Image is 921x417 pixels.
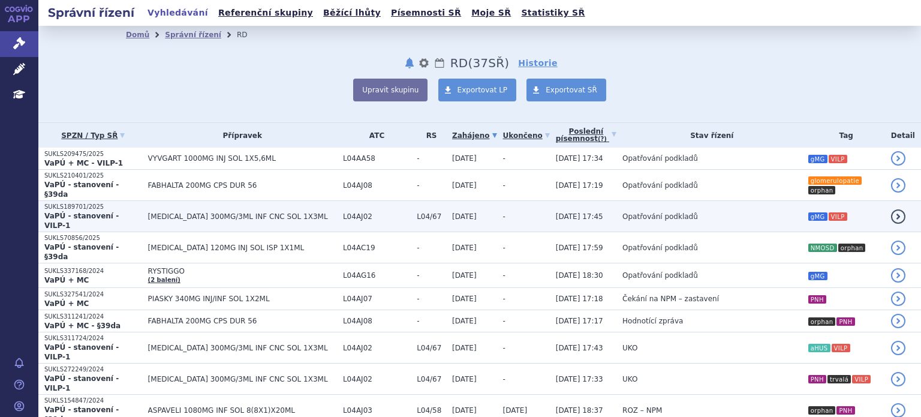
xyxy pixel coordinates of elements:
span: [DATE] [452,244,477,252]
a: detail [891,268,905,283]
span: L04/67 [417,375,446,383]
span: L04/67 [417,212,446,221]
p: SUKLS311724/2024 [44,334,142,343]
span: - [503,295,505,303]
span: L04AG16 [343,271,411,280]
span: RD [450,56,468,70]
a: Správní řízení [165,31,221,39]
p: SUKLS70856/2025 [44,234,142,242]
a: Písemnosti SŘ [387,5,465,21]
th: Tag [802,123,885,148]
span: Opatřování podkladů [622,271,698,280]
a: detail [891,292,905,306]
span: FABHALTA 200MG CPS DUR 56 [148,181,337,190]
span: [DATE] [452,375,477,383]
a: detail [891,178,905,193]
i: NMOSD [808,244,837,252]
i: glomerulopatie [808,176,862,185]
a: detail [891,209,905,224]
strong: VaPÚ - stanovení - VILP-1 [44,374,119,392]
span: L04/67 [417,344,446,352]
a: Běžící lhůty [320,5,384,21]
span: [MEDICAL_DATA] 300MG/3ML INF CNC SOL 1X3ML [148,212,337,221]
strong: VaPÚ - stanovení - §39da [44,243,119,261]
th: Stav řízení [616,123,802,148]
span: L04/58 [417,406,446,415]
span: ( SŘ) [468,56,509,70]
span: [DATE] [452,271,477,280]
span: [DATE] [452,212,477,221]
i: VILP [829,155,847,163]
strong: VaPÚ + MC - §39da [44,322,121,330]
span: ROZ – NPM [622,406,662,415]
span: [DATE] 17:59 [556,244,603,252]
strong: VaPÚ - stanovení - VILP-1 [44,343,119,361]
span: Opatřování podkladů [622,212,698,221]
span: Exportovat LP [458,86,508,94]
span: [DATE] [452,406,477,415]
a: Lhůty [434,56,446,70]
span: - [503,344,505,352]
a: Vyhledávání [144,5,212,21]
a: Historie [518,57,558,69]
button: nastavení [418,56,430,70]
span: [MEDICAL_DATA] 300MG/3ML INF CNC SOL 1X3ML [148,375,337,383]
span: L04AJ03 [343,406,411,415]
span: [DATE] 17:45 [556,212,603,221]
p: SUKLS311241/2024 [44,313,142,321]
button: Upravit skupinu [353,79,428,101]
i: aHUS [808,344,830,352]
span: L04AJ02 [343,375,411,383]
a: Domů [126,31,149,39]
a: detail [891,241,905,255]
a: detail [891,372,905,386]
span: - [417,295,446,303]
span: - [417,244,446,252]
a: Zahájeno [452,127,496,144]
i: PNH [836,406,854,415]
span: L04AJ07 [343,295,411,303]
span: - [503,181,505,190]
span: [DATE] [452,344,477,352]
span: PIASKY 340MG INJ/INF SOL 1X2ML [148,295,337,303]
i: VILP [832,344,850,352]
span: [DATE] 17:18 [556,295,603,303]
i: orphan [808,406,836,415]
th: RS [411,123,446,148]
span: - [503,317,505,325]
span: - [503,212,505,221]
span: [DATE] [452,295,477,303]
th: Detail [885,123,921,148]
p: SUKLS189701/2025 [44,203,142,211]
a: Moje SŘ [468,5,514,21]
span: Opatřování podkladů [622,154,698,163]
p: SUKLS272249/2024 [44,365,142,374]
span: VYVGART 1000MG INJ SOL 1X5,6ML [148,154,337,163]
span: [MEDICAL_DATA] 300MG/3ML INF CNC SOL 1X3ML [148,344,337,352]
span: L04AJ02 [343,344,411,352]
i: orphan [838,244,866,252]
abbr: (?) [598,136,607,143]
span: Opatřování podkladů [622,181,698,190]
th: ATC [337,123,411,148]
span: L04AC19 [343,244,411,252]
i: orphan [808,317,836,326]
strong: VaPÚ + MC [44,276,89,284]
a: detail [891,314,905,328]
p: SUKLS209475/2025 [44,150,142,158]
span: [DATE] 18:37 [556,406,603,415]
span: [DATE] [452,154,477,163]
span: [DATE] 18:30 [556,271,603,280]
span: ASPAVELI 1080MG INF SOL 8(8X1)X20ML [148,406,337,415]
span: [DATE] 17:33 [556,375,603,383]
strong: VaPÚ + MC [44,299,89,308]
p: SUKLS210401/2025 [44,172,142,180]
i: PNH [836,317,854,326]
a: Statistiky SŘ [517,5,588,21]
span: - [417,181,446,190]
span: - [503,154,505,163]
span: UKO [622,344,637,352]
a: detail [891,341,905,355]
span: - [503,244,505,252]
span: [DATE] 17:34 [556,154,603,163]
